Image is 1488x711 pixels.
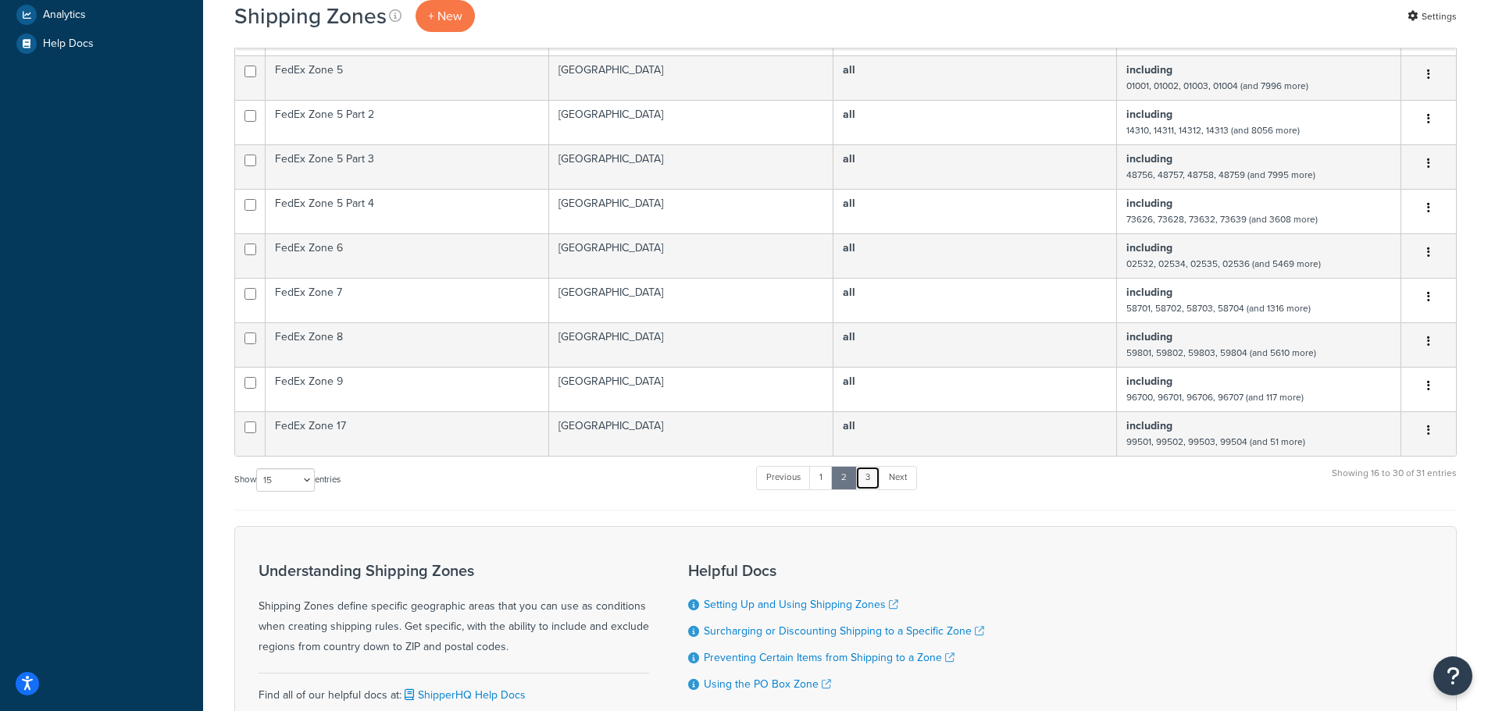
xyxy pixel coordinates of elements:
label: Show entries [234,468,341,492]
td: [GEOGRAPHIC_DATA] [549,322,833,367]
b: all [843,195,855,212]
b: including [1126,151,1172,167]
td: [GEOGRAPHIC_DATA] [549,144,833,189]
span: Analytics [43,9,86,22]
b: including [1126,195,1172,212]
a: Help Docs [12,30,191,58]
small: 02532, 02534, 02535, 02536 (and 5469 more) [1126,257,1321,271]
b: all [843,329,855,345]
td: FedEx Zone 5 Part 3 [266,144,549,189]
h3: Helpful Docs [688,562,984,579]
td: [GEOGRAPHIC_DATA] [549,100,833,144]
td: FedEx Zone 5 Part 4 [266,189,549,233]
b: including [1126,62,1172,78]
b: all [843,284,855,300]
b: all [843,240,855,256]
td: FedEx Zone 6 [266,233,549,278]
td: [GEOGRAPHIC_DATA] [549,233,833,278]
a: Preventing Certain Items from Shipping to a Zone [704,649,955,666]
b: all [843,151,855,167]
select: Showentries [256,468,315,492]
div: Showing 16 to 30 of 31 entries [1332,464,1457,498]
small: 59801, 59802, 59803, 59804 (and 5610 more) [1126,346,1316,360]
span: Help Docs [43,37,94,51]
b: including [1126,373,1172,389]
td: FedEx Zone 7 [266,278,549,322]
h3: Understanding Shipping Zones [259,562,649,579]
small: 96700, 96701, 96706, 96707 (and 117 more) [1126,390,1304,404]
a: ShipperHQ Help Docs [401,687,526,703]
a: Surcharging or Discounting Shipping to a Specific Zone [704,623,984,639]
td: FedEx Zone 5 Part 2 [266,100,549,144]
td: FedEx Zone 17 [266,411,549,456]
td: FedEx Zone 8 [266,322,549,367]
span: + New [428,7,462,25]
td: [GEOGRAPHIC_DATA] [549,411,833,456]
b: all [843,106,855,123]
small: 01001, 01002, 01003, 01004 (and 7996 more) [1126,79,1308,93]
div: Find all of our helpful docs at: [259,673,649,706]
td: [GEOGRAPHIC_DATA] [549,55,833,100]
a: 3 [855,466,880,489]
small: 14310, 14311, 14312, 14313 (and 8056 more) [1126,123,1300,137]
td: FedEx Zone 5 [266,55,549,100]
a: Analytics [12,1,191,29]
a: 1 [809,466,833,489]
a: Settings [1408,5,1457,27]
small: 99501, 99502, 99503, 99504 (and 51 more) [1126,435,1305,449]
b: including [1126,240,1172,256]
b: including [1126,418,1172,434]
button: Open Resource Center [1433,656,1472,695]
a: Using the PO Box Zone [704,676,831,692]
td: [GEOGRAPHIC_DATA] [549,189,833,233]
td: [GEOGRAPHIC_DATA] [549,367,833,411]
small: 48756, 48757, 48758, 48759 (and 7995 more) [1126,168,1315,182]
a: 2 [831,466,857,489]
b: including [1126,284,1172,300]
a: Setting Up and Using Shipping Zones [704,596,898,613]
a: Previous [756,466,811,489]
div: Shipping Zones define specific geographic areas that you can use as conditions when creating ship... [259,562,649,657]
td: FedEx Zone 9 [266,367,549,411]
b: all [843,62,855,78]
h1: Shipping Zones [234,1,387,31]
a: Next [879,466,917,489]
b: all [843,373,855,389]
b: including [1126,106,1172,123]
b: all [843,418,855,434]
small: 73626, 73628, 73632, 73639 (and 3608 more) [1126,212,1318,226]
td: [GEOGRAPHIC_DATA] [549,278,833,322]
small: 58701, 58702, 58703, 58704 (and 1316 more) [1126,301,1311,315]
b: including [1126,329,1172,345]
